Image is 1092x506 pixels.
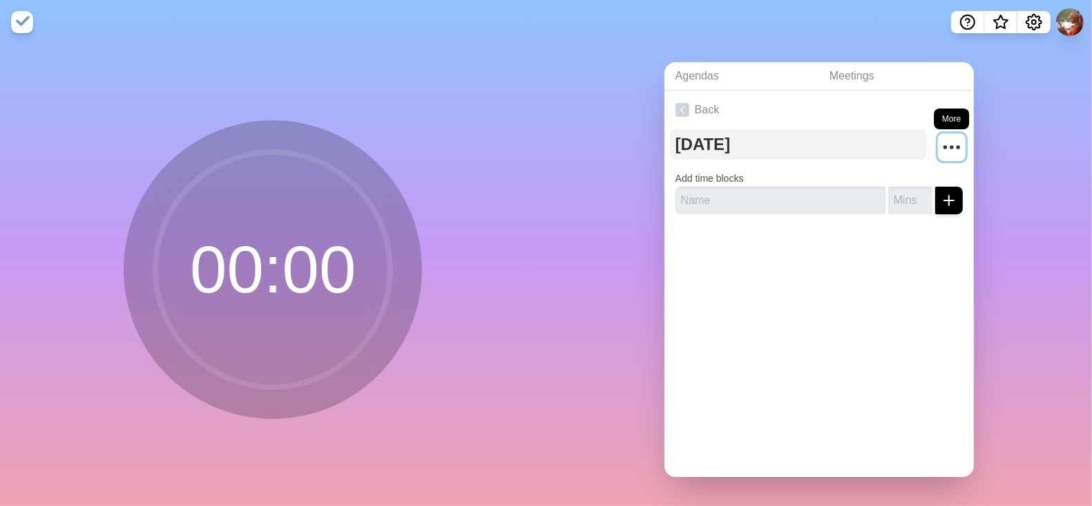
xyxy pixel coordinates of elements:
[11,11,33,33] img: timeblocks logo
[676,187,885,214] input: Name
[938,133,966,161] button: More
[888,187,932,214] input: Mins
[818,62,974,91] a: Meetings
[664,62,818,91] a: Agendas
[676,173,744,184] label: Add time blocks
[984,11,1017,33] button: What’s new
[951,11,984,33] button: Help
[664,91,974,129] a: Back
[1017,11,1051,33] button: Settings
